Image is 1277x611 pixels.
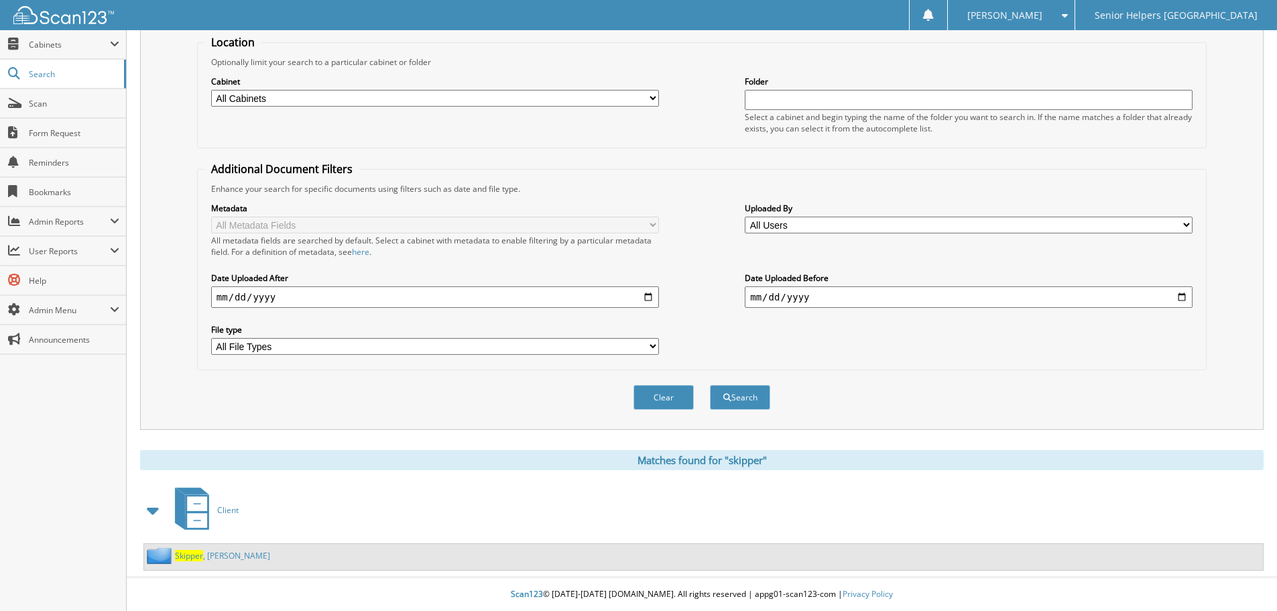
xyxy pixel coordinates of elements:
[175,550,270,561] a: Skipper, [PERSON_NAME]
[745,272,1193,284] label: Date Uploaded Before
[29,98,119,109] span: Scan
[29,68,117,80] span: Search
[211,272,659,284] label: Date Uploaded After
[843,588,893,600] a: Privacy Policy
[29,157,119,168] span: Reminders
[167,484,239,537] a: Client
[633,385,694,410] button: Clear
[710,385,770,410] button: Search
[352,246,369,258] a: here
[29,275,119,286] span: Help
[29,304,110,316] span: Admin Menu
[204,183,1199,195] div: Enhance your search for specific documents using filters such as date and file type.
[967,11,1042,19] span: [PERSON_NAME]
[140,450,1264,470] div: Matches found for "skipper"
[211,203,659,214] label: Metadata
[127,578,1277,611] div: © [DATE]-[DATE] [DOMAIN_NAME]. All rights reserved | appg01-scan123-com |
[204,35,261,50] legend: Location
[29,39,110,50] span: Cabinets
[211,76,659,87] label: Cabinet
[29,186,119,198] span: Bookmarks
[29,245,110,257] span: User Reports
[1095,11,1258,19] span: Senior Helpers [GEOGRAPHIC_DATA]
[745,76,1193,87] label: Folder
[1210,547,1277,611] iframe: Chat Widget
[204,56,1199,68] div: Optionally limit your search to a particular cabinet or folder
[211,286,659,308] input: start
[745,111,1193,134] div: Select a cabinet and begin typing the name of the folder you want to search in. If the name match...
[211,235,659,258] div: All metadata fields are searched by default. Select a cabinet with metadata to enable filtering b...
[217,504,239,516] span: Client
[175,550,203,561] span: Skipper
[29,216,110,227] span: Admin Reports
[29,127,119,139] span: Form Request
[29,334,119,345] span: Announcements
[745,203,1193,214] label: Uploaded By
[511,588,543,600] span: Scan123
[13,6,114,24] img: scan123-logo-white.svg
[204,162,359,176] legend: Additional Document Filters
[211,324,659,335] label: File type
[147,547,175,564] img: folder2.png
[745,286,1193,308] input: end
